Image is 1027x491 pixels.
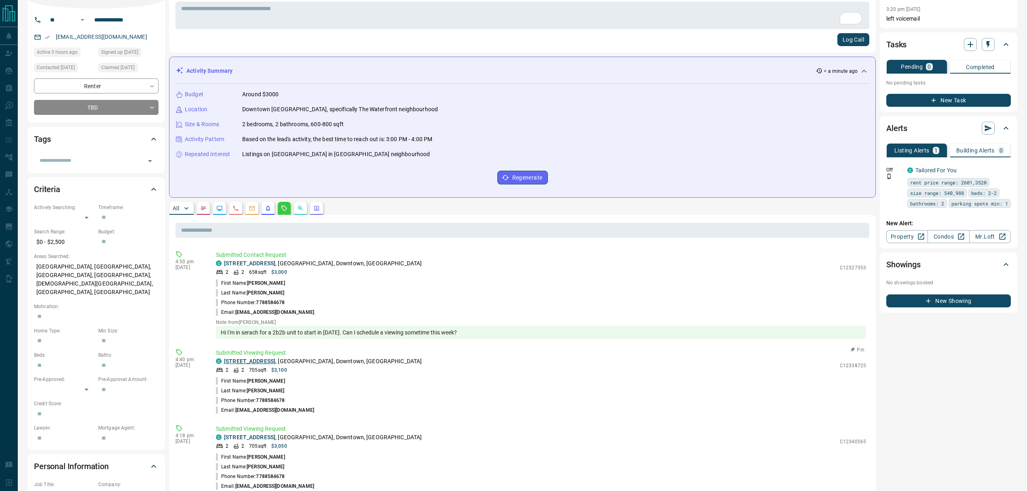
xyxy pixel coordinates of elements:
[98,327,158,334] p: Min Size:
[34,129,158,149] div: Tags
[297,205,304,212] svg: Opportunities
[216,289,285,296] p: Last Name:
[216,309,314,316] p: Email:
[886,94,1011,107] button: New Task
[185,135,224,144] p: Activity Pattern
[928,64,931,70] p: 0
[235,407,314,413] span: [EMAIL_ADDRESS][DOMAIN_NAME]
[185,150,230,159] p: Repeated Interest
[175,357,204,362] p: 4:40 pm
[216,463,285,470] p: Last Name:
[216,397,285,404] p: Phone Number:
[175,362,204,368] p: [DATE]
[185,105,207,114] p: Location
[175,259,204,265] p: 4:50 pm
[78,15,87,25] button: Open
[247,290,284,296] span: [PERSON_NAME]
[249,366,266,374] p: 705 sqft
[846,346,869,353] button: Pin
[216,326,866,339] div: Hi I'm in serach for a 2b2b unit to start in [DATE]. Can I schedule a viewing sometime this week?
[216,377,285,385] p: First Name:
[886,294,1011,307] button: New Showing
[281,205,287,212] svg: Requests
[241,366,244,374] p: 2
[44,34,50,40] svg: Email Verified
[34,48,94,59] div: Wed Aug 13 2025
[216,387,285,394] p: Last Name:
[216,453,285,461] p: First Name:
[242,105,438,114] p: Downtown [GEOGRAPHIC_DATA], specifically The Waterfront neighbourhood
[886,6,921,12] p: 3:20 pm [DATE]
[144,155,156,167] button: Open
[34,351,94,359] p: Beds:
[34,303,158,310] p: Motivation:
[34,228,94,235] p: Search Range:
[265,205,271,212] svg: Listing Alerts
[1000,148,1003,153] p: 0
[934,148,938,153] p: 1
[98,351,158,359] p: Baths:
[886,174,892,179] svg: Push Notification Only
[241,442,244,450] p: 2
[886,77,1011,89] p: No pending tasks
[894,148,930,153] p: Listing Alerts
[256,398,285,403] span: 7788584678
[256,300,285,305] span: 7788584678
[34,235,94,249] p: $0 - $2,500
[886,230,928,243] a: Property
[247,280,285,286] span: [PERSON_NAME]
[247,388,284,394] span: [PERSON_NAME]
[34,260,158,299] p: [GEOGRAPHIC_DATA], [GEOGRAPHIC_DATA], [GEOGRAPHIC_DATA], [GEOGRAPHIC_DATA], [DEMOGRAPHIC_DATA][GE...
[185,120,220,129] p: Size & Rooms
[224,434,275,440] a: [STREET_ADDRESS]
[34,327,94,334] p: Home Type:
[34,253,158,260] p: Areas Searched:
[910,189,964,197] span: size range: 540,988
[34,183,60,196] h2: Criteria
[98,48,158,59] div: Sat Mar 11 2023
[901,64,923,70] p: Pending
[98,204,158,211] p: Timeframe:
[271,269,287,276] p: $3,000
[216,483,314,490] p: Email:
[175,265,204,270] p: [DATE]
[216,425,866,433] p: Submitted Viewing Request
[216,349,866,357] p: Submitted Viewing Request
[271,442,287,450] p: $3,050
[98,63,158,74] div: Sat Mar 11 2023
[271,366,287,374] p: $3,100
[34,78,158,93] div: Renter
[256,474,285,479] span: 7788584678
[56,34,147,40] a: [EMAIL_ADDRESS][DOMAIN_NAME]
[907,167,913,173] div: condos.ca
[249,269,266,276] p: 658 sqft
[886,35,1011,54] div: Tasks
[216,299,285,306] p: Phone Number:
[886,38,907,51] h2: Tasks
[497,171,548,184] button: Regenerate
[200,205,207,212] svg: Notes
[242,135,432,144] p: Based on the lead's activity, the best time to reach out is: 3:00 PM - 4:00 PM
[242,150,430,159] p: Listings on [GEOGRAPHIC_DATA] in [GEOGRAPHIC_DATA] neighbourhood
[216,260,222,266] div: condos.ca
[313,205,320,212] svg: Agent Actions
[34,180,158,199] div: Criteria
[181,5,864,26] textarea: To enrich screen reader interactions, please activate Accessibility in Grammarly extension settings
[216,205,223,212] svg: Lead Browsing Activity
[910,199,944,207] span: bathrooms: 2
[216,251,866,259] p: Submitted Contact Request
[235,483,314,489] span: [EMAIL_ADDRESS][DOMAIN_NAME]
[37,63,75,72] span: Contacted [DATE]
[34,204,94,211] p: Actively Searching:
[216,473,285,480] p: Phone Number:
[175,438,204,444] p: [DATE]
[37,48,78,56] span: Active 3 hours ago
[928,230,969,243] a: Condos
[249,442,266,450] p: 705 sqft
[224,433,422,442] p: , [GEOGRAPHIC_DATA], Downtown, [GEOGRAPHIC_DATA]
[98,228,158,235] p: Budget:
[34,457,158,476] div: Personal Information
[216,434,222,440] div: condos.ca
[34,424,94,432] p: Lawyer:
[224,357,422,366] p: , [GEOGRAPHIC_DATA], Downtown, [GEOGRAPHIC_DATA]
